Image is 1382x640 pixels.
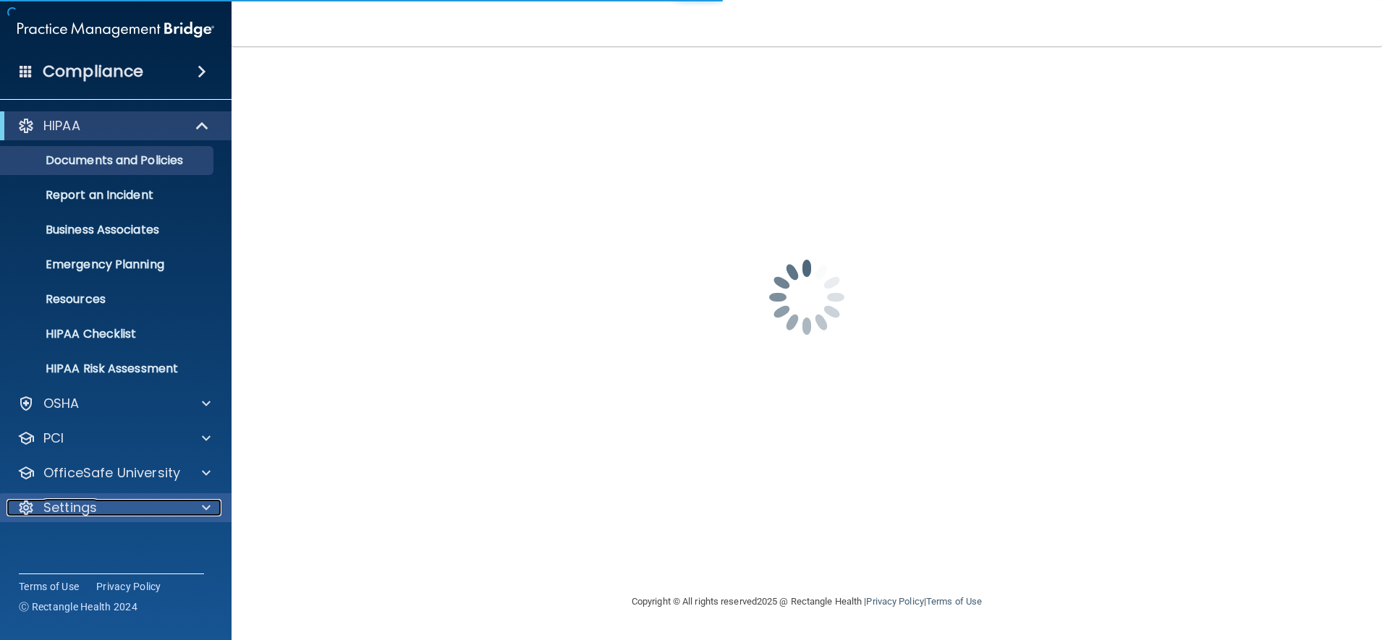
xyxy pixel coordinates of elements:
a: Terms of Use [926,596,982,607]
a: OfficeSafe University [17,464,211,482]
p: Emergency Planning [9,257,207,272]
a: Terms of Use [19,579,79,594]
img: PMB logo [17,15,214,44]
a: OSHA [17,395,211,412]
p: Documents and Policies [9,153,207,168]
p: HIPAA [43,117,80,135]
p: Report an Incident [9,188,207,202]
p: OSHA [43,395,80,412]
div: Copyright © All rights reserved 2025 @ Rectangle Health | | [543,579,1071,625]
p: Business Associates [9,223,207,237]
span: Ⓒ Rectangle Health 2024 [19,600,137,614]
p: HIPAA Risk Assessment [9,362,207,376]
a: HIPAA [17,117,210,135]
p: HIPAA Checklist [9,327,207,341]
a: PCI [17,430,211,447]
p: Settings [43,499,97,516]
a: Settings [17,499,211,516]
a: Privacy Policy [866,596,923,607]
p: OfficeSafe University [43,464,180,482]
p: PCI [43,430,64,447]
a: Privacy Policy [96,579,161,594]
h4: Compliance [43,61,143,82]
img: spinner.e123f6fc.gif [734,225,879,370]
p: Resources [9,292,207,307]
